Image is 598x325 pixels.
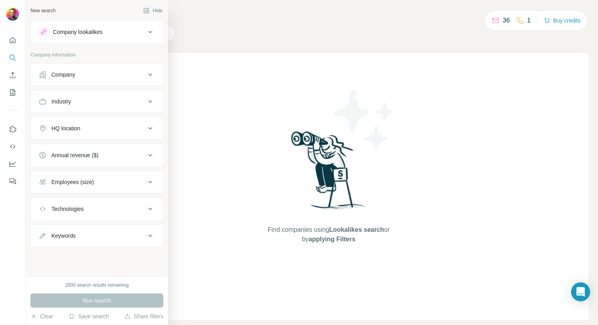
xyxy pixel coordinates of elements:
[53,28,102,36] div: Company lookalikes
[265,225,392,244] span: Find companies using or by
[51,98,71,105] div: Industry
[68,312,109,320] button: Save search
[69,9,589,21] h4: Search
[51,71,75,79] div: Company
[31,226,163,245] button: Keywords
[31,146,163,165] button: Annual revenue ($)
[51,178,94,186] div: Employees (size)
[31,173,163,192] button: Employees (size)
[31,119,163,138] button: HQ location
[30,7,55,14] div: New search
[6,139,19,154] button: Use Surfe API
[31,92,163,111] button: Industry
[31,23,163,41] button: Company lookalikes
[571,282,590,301] div: Open Intercom Messenger
[308,236,355,242] span: applying Filters
[31,199,163,218] button: Technologies
[329,85,400,156] img: Surfe Illustration - Stars
[6,8,19,21] img: Avatar
[51,151,98,159] div: Annual revenue ($)
[527,16,531,25] p: 1
[124,312,163,320] button: Share filters
[30,312,53,320] button: Clear
[544,15,581,26] button: Buy credits
[6,85,19,100] button: My lists
[51,232,76,240] div: Keywords
[503,16,510,25] p: 36
[30,51,163,58] p: Company information
[6,68,19,82] button: Enrich CSV
[51,205,84,213] div: Technologies
[6,122,19,136] button: Use Surfe on LinkedIn
[31,65,163,84] button: Company
[6,157,19,171] button: Dashboard
[6,174,19,188] button: Feedback
[138,5,168,17] button: Hide
[6,51,19,65] button: Search
[51,124,80,132] div: HQ location
[329,226,384,233] span: Lookalikes search
[65,282,129,289] div: 2000 search results remaining
[288,129,370,217] img: Surfe Illustration - Woman searching with binoculars
[6,33,19,47] button: Quick start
